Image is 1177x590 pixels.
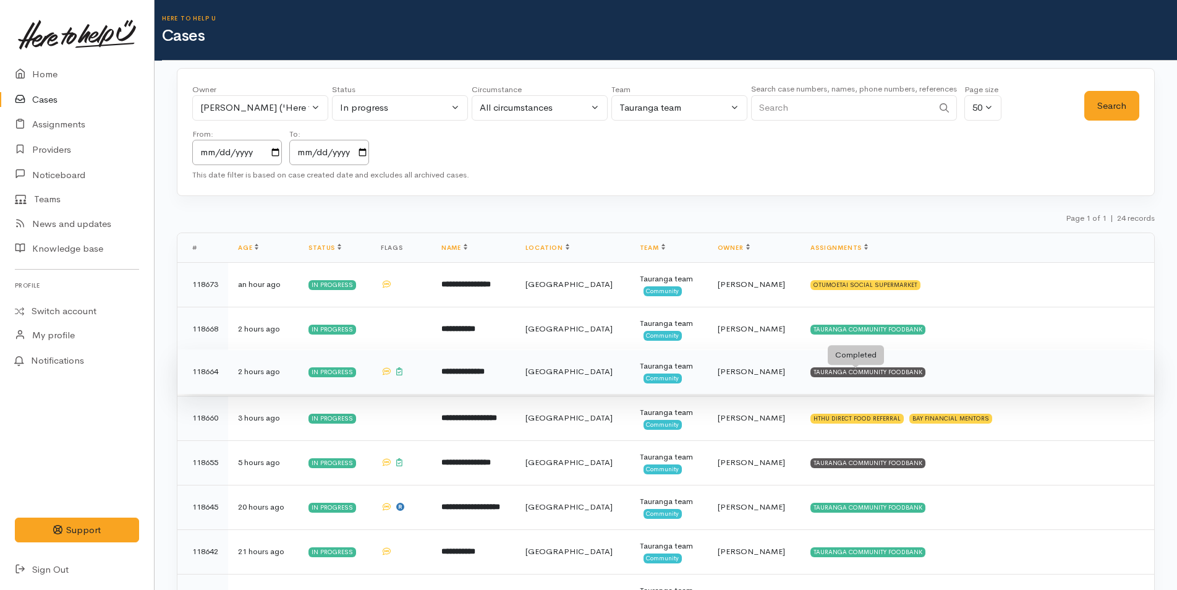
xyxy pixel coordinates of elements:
td: 118664 [177,349,228,394]
span: Community [644,464,682,474]
button: In progress [332,95,468,121]
div: TAURANGA COMMUNITY FOODBANK [810,367,925,377]
a: Location [525,244,569,252]
small: Page 1 of 1 24 records [1066,213,1155,223]
button: Rachel Proctor ('Here to help u') [192,95,328,121]
div: In progress [340,101,449,115]
div: Completed [828,345,884,365]
td: an hour ago [228,262,299,307]
div: From: [192,128,282,140]
div: BAY FINANCIAL MENTORS [909,414,992,424]
span: [PERSON_NAME] [718,279,785,289]
h6: Here to help u [162,15,1177,22]
span: [GEOGRAPHIC_DATA] [525,366,613,377]
div: OTUMOETAI SOCIAL SUPERMARKET [810,280,920,290]
div: Page size [964,83,1001,96]
td: 2 hours ago [228,349,299,394]
div: All circumstances [480,101,588,115]
th: Flags [371,233,431,263]
div: In progress [308,280,356,290]
span: [GEOGRAPHIC_DATA] [525,546,613,557]
div: In progress [308,325,356,335]
div: Tauranga team [640,360,698,372]
td: 20 hours ago [228,485,299,529]
div: Tauranga team [640,406,698,419]
span: [PERSON_NAME] [718,366,785,377]
a: Status [308,244,341,252]
div: In progress [308,547,356,557]
div: This date filter is based on case created date and excludes all archived cases. [192,169,1139,181]
td: 118655 [177,440,228,485]
span: Community [644,286,682,296]
td: 118642 [177,529,228,574]
a: Age [238,244,258,252]
div: In progress [308,503,356,513]
td: 118668 [177,307,228,351]
td: 5 hours ago [228,440,299,485]
div: TAURANGA COMMUNITY FOODBANK [810,325,925,335]
td: 21 hours ago [228,529,299,574]
div: Status [332,83,468,96]
button: Support [15,518,139,543]
div: Tauranga team [640,317,698,330]
div: In progress [308,367,356,377]
h1: Cases [162,27,1177,45]
span: Community [644,509,682,519]
th: # [177,233,228,263]
span: [GEOGRAPHIC_DATA] [525,413,613,423]
span: [PERSON_NAME] [718,413,785,423]
div: HTHU DIRECT FOOD REFERRAL [810,414,904,424]
td: 118645 [177,485,228,529]
span: [PERSON_NAME] [718,457,785,468]
span: [PERSON_NAME] [718,502,785,512]
div: TAURANGA COMMUNITY FOODBANK [810,503,925,513]
a: Owner [718,244,750,252]
div: Tauranga team [640,540,698,552]
span: [GEOGRAPHIC_DATA] [525,323,613,334]
span: Community [644,374,682,383]
button: Search [1084,91,1139,121]
div: Circumstance [472,83,608,96]
div: TAURANGA COMMUNITY FOODBANK [810,547,925,557]
div: 50 [972,101,982,115]
span: Community [644,420,682,430]
div: Team [611,83,747,96]
td: 3 hours ago [228,396,299,440]
div: TAURANGA COMMUNITY FOODBANK [810,458,925,468]
div: [PERSON_NAME] ('Here to help u') [200,101,309,115]
div: Tauranga team [640,495,698,508]
a: Assignments [810,244,868,252]
div: Owner [192,83,328,96]
td: 118660 [177,396,228,440]
span: [GEOGRAPHIC_DATA] [525,457,613,468]
span: | [1110,213,1113,223]
button: Tauranga team [611,95,747,121]
div: In progress [308,458,356,468]
div: Tauranga team [619,101,728,115]
span: [GEOGRAPHIC_DATA] [525,279,613,289]
a: Team [640,244,665,252]
span: [GEOGRAPHIC_DATA] [525,502,613,512]
div: Tauranga team [640,451,698,463]
span: [PERSON_NAME] [718,546,785,557]
span: [PERSON_NAME] [718,323,785,334]
a: Name [441,244,467,252]
td: 2 hours ago [228,307,299,351]
small: Search case numbers, names, phone numbers, references [751,83,957,94]
div: Tauranga team [640,273,698,285]
div: To: [289,128,369,140]
span: Community [644,331,682,341]
td: 118673 [177,262,228,307]
button: 50 [964,95,1001,121]
button: All circumstances [472,95,608,121]
h6: Profile [15,277,139,294]
input: Search [751,95,933,121]
div: In progress [308,414,356,424]
span: Community [644,554,682,563]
